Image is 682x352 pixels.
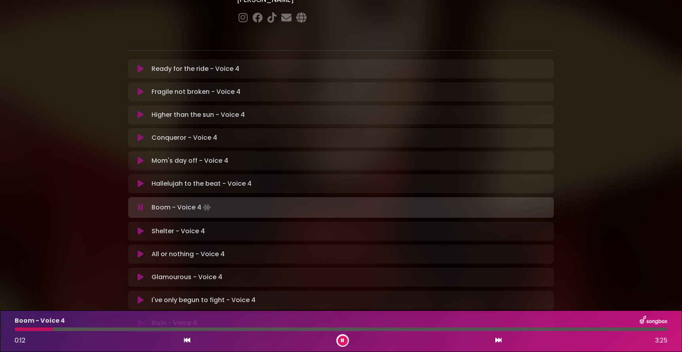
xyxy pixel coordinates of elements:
p: All or nothing - Voice 4 [152,249,225,259]
p: Shelter - Voice 4 [152,226,205,236]
p: Boom - Voice 4 [152,202,212,213]
p: Glamourous - Voice 4 [152,272,222,282]
p: Boom - Voice 4 [15,316,65,325]
img: waveform4.gif [201,202,212,213]
p: Ready for the ride - Voice 4 [152,64,239,74]
p: I've only begun to fight - Voice 4 [152,295,256,305]
p: Higher than the sun - Voice 4 [152,110,245,120]
p: Hallelujah to the beat - Voice 4 [152,179,252,188]
p: Conqueror - Voice 4 [152,133,217,143]
p: Mom's day off - Voice 4 [152,156,228,166]
span: 3:25 [655,336,667,345]
img: songbox-logo-white.png [640,316,667,326]
p: Fragile not broken - Voice 4 [152,87,241,97]
span: 0:12 [15,336,25,345]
